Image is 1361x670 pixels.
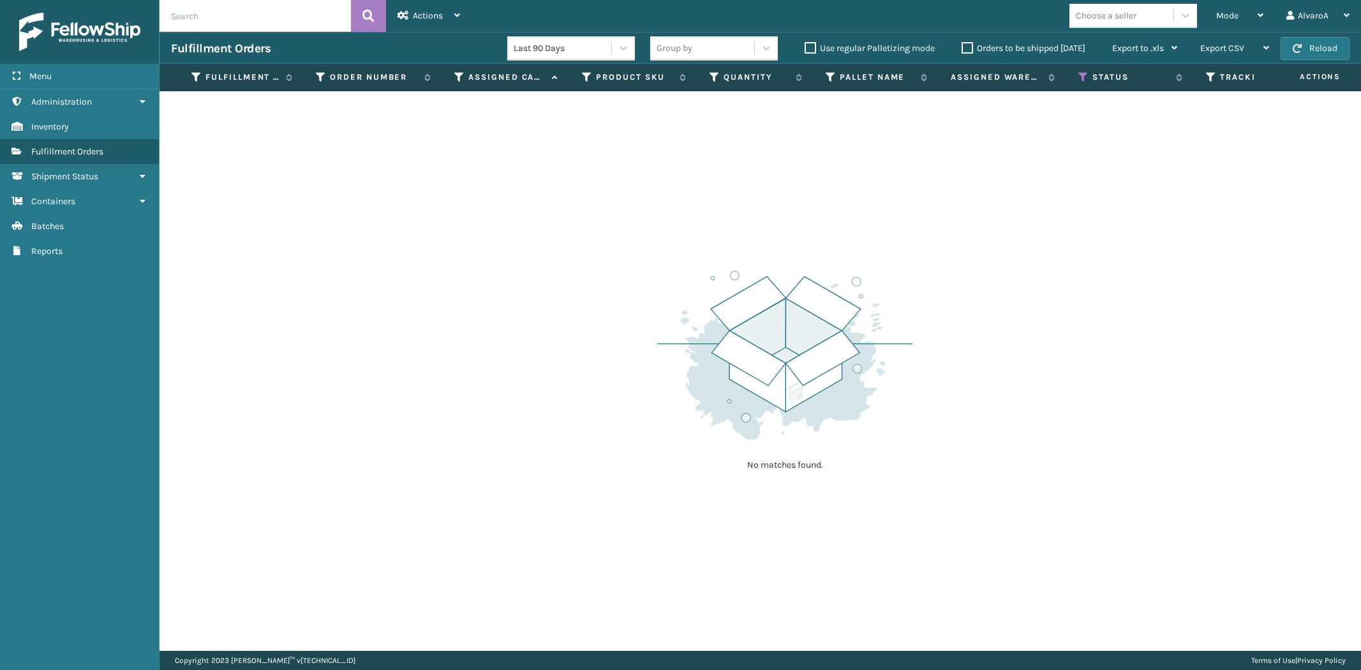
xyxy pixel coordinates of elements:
[724,71,789,83] label: Quantity
[1220,71,1297,83] label: Tracking Number
[330,71,418,83] label: Order Number
[1297,656,1346,665] a: Privacy Policy
[31,221,64,232] span: Batches
[1251,656,1295,665] a: Terms of Use
[31,96,92,107] span: Administration
[31,146,103,157] span: Fulfillment Orders
[1092,71,1170,83] label: Status
[19,13,140,51] img: logo
[840,71,914,83] label: Pallet Name
[29,71,52,82] span: Menu
[1216,10,1238,21] span: Mode
[657,41,692,55] div: Group by
[171,41,271,56] h3: Fulfillment Orders
[205,71,279,83] label: Fulfillment Order Id
[175,651,355,670] p: Copyright 2023 [PERSON_NAME]™ v [TECHNICAL_ID]
[413,10,443,21] span: Actions
[1200,43,1244,54] span: Export CSV
[951,71,1042,83] label: Assigned Warehouse
[1076,9,1136,22] div: Choose a seller
[1260,66,1348,87] span: Actions
[31,171,98,182] span: Shipment Status
[468,71,546,83] label: Assigned Carrier Service
[596,71,673,83] label: Product SKU
[962,43,1085,54] label: Orders to be shipped [DATE]
[1281,37,1350,60] button: Reload
[805,43,935,54] label: Use regular Palletizing mode
[31,246,63,257] span: Reports
[1112,43,1164,54] span: Export to .xls
[31,196,75,207] span: Containers
[514,41,613,55] div: Last 90 Days
[31,121,69,132] span: Inventory
[1251,651,1346,670] div: |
